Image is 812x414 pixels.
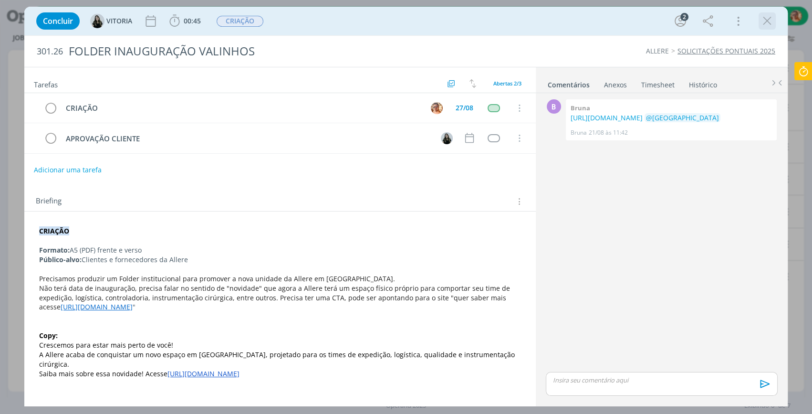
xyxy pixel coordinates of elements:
[493,80,521,87] span: Abertas 2/3
[39,340,173,350] span: Crescemos para estar mais perto de você!
[646,46,669,55] a: ALLERE
[36,195,62,208] span: Briefing
[571,113,643,122] a: [URL][DOMAIN_NAME]
[39,255,82,264] strong: Público-alvo:
[43,17,73,25] span: Concluir
[646,113,719,122] span: @[GEOGRAPHIC_DATA]
[441,132,453,144] img: V
[34,78,58,89] span: Tarefas
[456,105,473,111] div: 27/08
[24,7,788,406] div: dialog
[680,13,688,21] div: 2
[62,102,422,114] div: CRIAÇÃO
[37,46,63,57] span: 301.26
[641,76,675,90] a: Timesheet
[167,13,203,29] button: 00:45
[33,161,102,179] button: Adicionar uma tarefa
[571,104,590,112] b: Bruna
[184,16,201,25] span: 00:45
[547,76,590,90] a: Comentários
[39,284,521,312] p: "
[62,133,432,145] div: APROVAÇÃO CLIENTE
[39,274,395,283] span: Precisamos produzir um Folder institucional para promover a nova unidade da Allere em [GEOGRAPHIC...
[604,80,627,90] div: Anexos
[547,99,561,114] div: B
[589,128,628,137] span: 21/08 às 11:42
[217,16,263,27] span: CRIAÇÃO
[61,302,133,311] a: [URL][DOMAIN_NAME]
[167,369,239,378] a: [URL][DOMAIN_NAME]
[39,255,521,265] p: Clientes e fornecedores da Allere
[39,369,167,378] span: Saiba mais sobre essa novidade! Acesse
[39,331,58,340] strong: Copy:
[39,245,521,255] p: A5 (PDF) frente e verso
[216,15,264,27] button: CRIAÇÃO
[106,18,132,24] span: VITORIA
[39,245,70,255] strong: Formato:
[431,102,443,114] img: V
[39,226,69,235] strong: CRIAÇÃO
[90,14,132,28] button: VVITORIA
[571,128,587,137] p: Bruna
[39,284,512,312] span: Não terá data de inauguração, precisa falar no sentido de "novidade" que agora a Allere terá um e...
[36,12,80,30] button: Concluir
[673,13,688,29] button: 2
[439,131,454,145] button: V
[90,14,104,28] img: V
[429,101,444,115] button: V
[469,79,476,88] img: arrow-down-up.svg
[688,76,718,90] a: Histórico
[677,46,775,55] a: SOLICITAÇÕES PONTUAIS 2025
[65,40,464,63] div: FOLDER INAUGURAÇÃO VALINHOS
[39,350,517,369] span: A Allere acaba de conquistar um novo espaço em [GEOGRAPHIC_DATA], projetado para os times de expe...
